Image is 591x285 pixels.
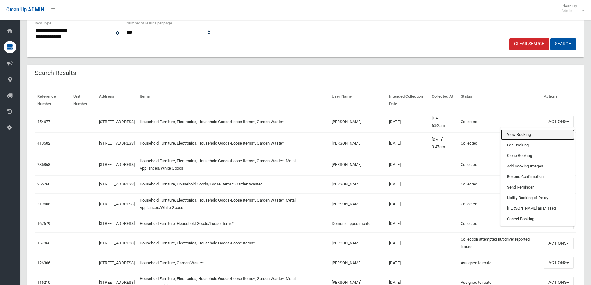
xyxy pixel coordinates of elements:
label: Number of results per page [126,20,172,27]
button: Search [550,38,576,50]
a: [PERSON_NAME] as Missed [501,203,575,214]
a: 167679 [37,221,50,226]
td: Collection attempted but driver reported issues [458,233,541,254]
a: Add Booking Images [501,161,575,171]
a: [STREET_ADDRESS] [99,119,135,124]
button: Actions [544,238,574,249]
a: 157866 [37,241,50,245]
a: [STREET_ADDRESS] [99,261,135,265]
a: [STREET_ADDRESS] [99,182,135,186]
td: Domonic Ippodimonte [329,215,387,233]
th: Address [96,90,137,111]
a: [STREET_ADDRESS] [99,162,135,167]
th: Intended Collection Date [387,90,430,111]
th: Actions [541,90,576,111]
a: Clear Search [509,38,549,50]
th: Items [137,90,329,111]
td: [DATE] [387,215,430,233]
a: Cancel Booking [501,214,575,224]
a: 116210 [37,280,50,285]
td: Household Furniture, Electronics, Household Goods/Loose Items* [137,233,329,254]
a: [STREET_ADDRESS] [99,202,135,206]
td: Assigned to route [458,254,541,272]
a: [STREET_ADDRESS] [99,241,135,245]
td: [PERSON_NAME] [329,193,387,215]
th: Reference Number [35,90,71,111]
td: [PERSON_NAME] [329,154,387,175]
a: 410502 [37,141,50,145]
td: [PERSON_NAME] [329,132,387,154]
td: Collected [458,132,541,154]
th: Unit Number [71,90,96,111]
a: Resend Confirmation [501,171,575,182]
th: User Name [329,90,387,111]
a: Edit Booking [501,140,575,150]
td: [DATE] 9:47am [429,132,458,154]
span: Clean Up ADMIN [6,7,44,13]
td: Household Furniture, Electronics, Household Goods/Loose Items*, Garden Waste*, Metal Appliances/W... [137,193,329,215]
td: Collected [458,154,541,175]
a: Send Reminder [501,182,575,193]
td: [DATE] [387,193,430,215]
a: 219608 [37,202,50,206]
td: Collected [458,111,541,133]
a: 454677 [37,119,50,124]
a: 126366 [37,261,50,265]
td: Collected [458,215,541,233]
td: [PERSON_NAME] . [329,254,387,272]
td: Collected [458,175,541,193]
td: [PERSON_NAME] [329,175,387,193]
td: Household Furniture, Electronics, Household Goods/Loose Items*, Garden Waste*, Metal Appliances/W... [137,154,329,175]
td: Collected [458,193,541,215]
td: [DATE] [387,154,430,175]
td: [DATE] [387,175,430,193]
th: Status [458,90,541,111]
a: Notify Booking of Delay [501,193,575,203]
button: Actions [544,257,574,269]
td: [PERSON_NAME] [329,233,387,254]
a: 285868 [37,162,50,167]
button: Actions [544,116,574,127]
td: [PERSON_NAME] [329,111,387,133]
td: Household Furniture, Electronics, Household Goods/Loose Items*, Garden Waste* [137,132,329,154]
td: [DATE] [387,111,430,133]
td: [DATE] [387,233,430,254]
label: Item Type [35,20,51,27]
a: View Booking [501,129,575,140]
span: Clean Up [558,4,583,13]
a: 255260 [37,182,50,186]
a: Clone Booking [501,150,575,161]
a: [STREET_ADDRESS] [99,221,135,226]
a: [STREET_ADDRESS] [99,280,135,285]
td: Household Furniture, Household Goods/Loose Items*, Garden Waste* [137,175,329,193]
a: [STREET_ADDRESS] [99,141,135,145]
td: [DATE] 6:52am [429,111,458,133]
td: [DATE] [387,254,430,272]
td: Household Furniture, Household Goods/Loose Items* [137,215,329,233]
th: Collected At [429,90,458,111]
td: Household Furniture, Garden Waste* [137,254,329,272]
td: [DATE] [387,132,430,154]
td: Household Furniture, Electronics, Household Goods/Loose Items*, Garden Waste* [137,111,329,133]
header: Search Results [27,67,83,79]
small: Admin [562,8,577,13]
